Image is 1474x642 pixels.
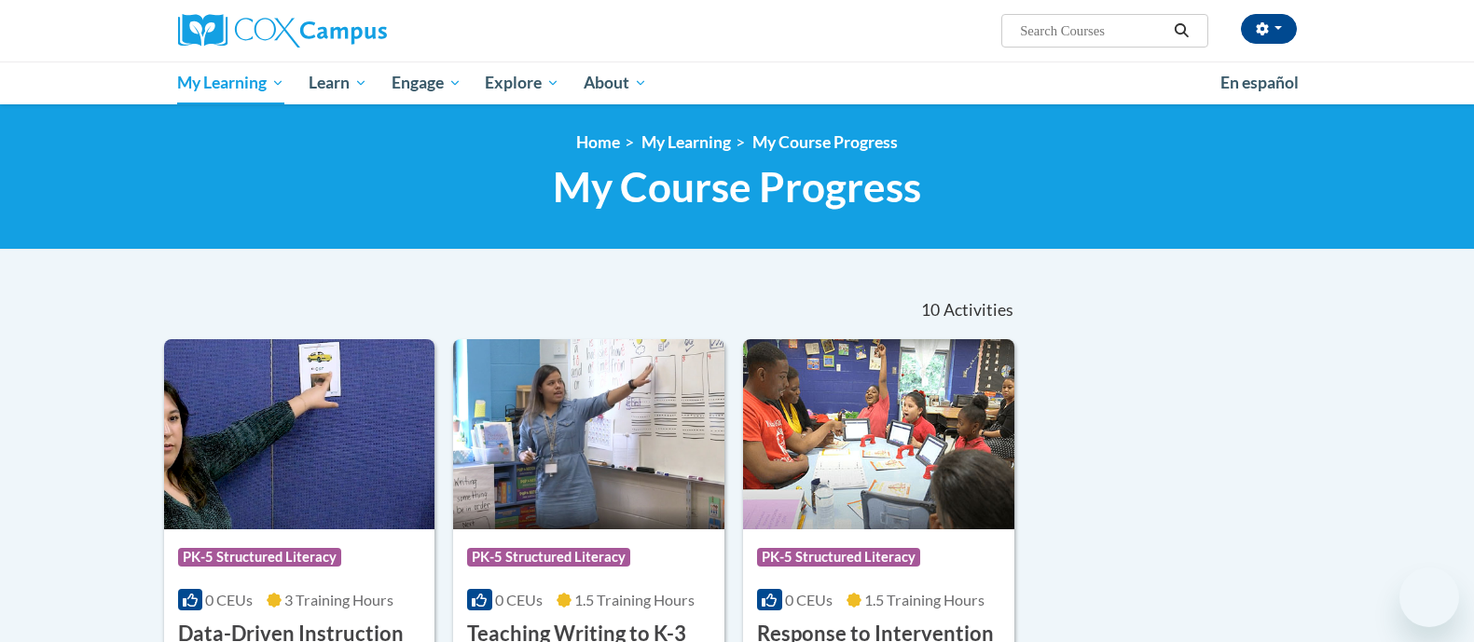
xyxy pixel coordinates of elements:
[205,591,253,608] span: 0 CEUs
[166,61,297,104] a: My Learning
[743,339,1014,529] img: Course Logo
[495,591,543,608] span: 0 CEUs
[1018,20,1167,42] input: Search Courses
[485,72,559,94] span: Explore
[150,61,1325,104] div: Main menu
[467,548,630,567] span: PK-5 Structured Literacy
[178,14,532,48] a: Cox Campus
[757,548,920,567] span: PK-5 Structured Literacy
[921,300,940,321] span: 10
[178,548,341,567] span: PK-5 Structured Literacy
[473,61,572,104] a: Explore
[177,72,284,94] span: My Learning
[379,61,474,104] a: Engage
[296,61,379,104] a: Learn
[309,72,367,94] span: Learn
[576,132,620,152] a: Home
[944,300,1013,321] span: Activities
[1220,73,1299,92] span: En español
[752,132,898,152] a: My Course Progress
[574,591,695,608] span: 1.5 Training Hours
[453,339,724,529] img: Course Logo
[553,162,921,212] span: My Course Progress
[1208,63,1311,102] a: En español
[1167,20,1195,42] button: Search
[284,591,393,608] span: 3 Training Hours
[785,591,833,608] span: 0 CEUs
[641,132,731,152] a: My Learning
[178,14,387,48] img: Cox Campus
[572,61,659,104] a: About
[392,72,461,94] span: Engage
[864,591,985,608] span: 1.5 Training Hours
[1399,567,1459,627] iframe: Button to launch messaging window
[584,72,647,94] span: About
[164,339,435,529] img: Course Logo
[1241,14,1297,44] button: Account Settings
